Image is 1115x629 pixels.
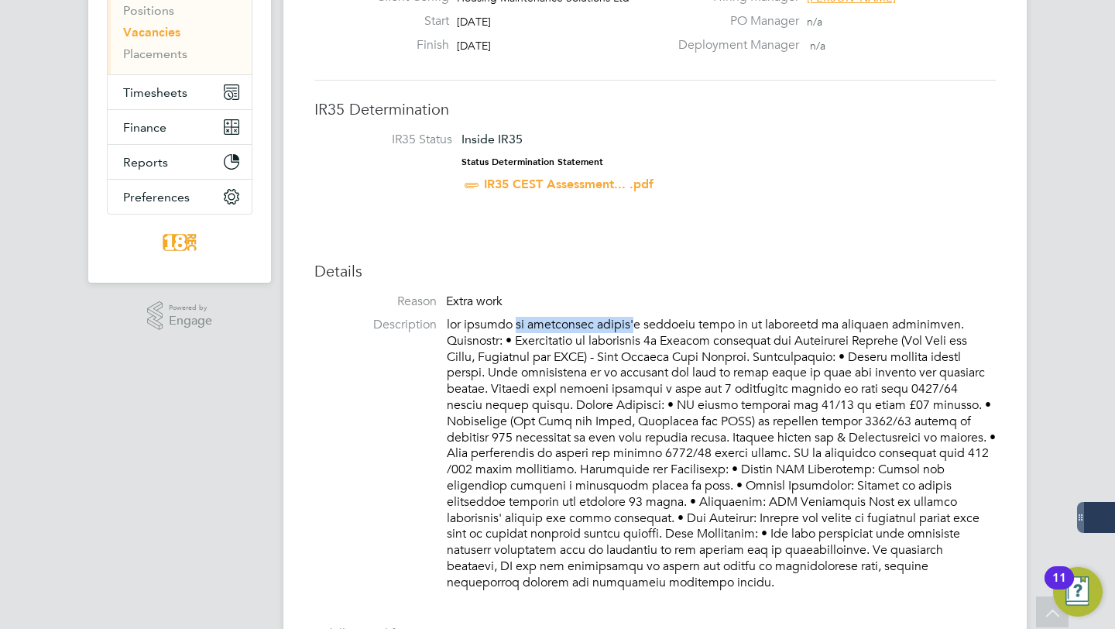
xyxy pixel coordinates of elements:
label: IR35 Status [330,132,452,148]
a: IR35 CEST Assessment... .pdf [484,177,654,191]
a: Vacancies [123,25,180,40]
span: Finance [123,120,166,135]
span: Timesheets [123,85,187,100]
span: Powered by [169,301,212,314]
span: Reports [123,155,168,170]
h3: Details [314,261,996,281]
label: PO Manager [669,13,799,29]
button: Reports [108,145,252,179]
span: [DATE] [457,39,491,53]
label: Start [364,13,449,29]
a: Go to home page [107,230,252,255]
label: Deployment Manager [669,37,799,53]
label: Description [314,317,437,333]
span: Preferences [123,190,190,205]
span: Engage [169,314,212,328]
a: Placements [123,46,187,61]
label: Finish [364,37,449,53]
a: Positions [123,3,174,18]
button: Open Resource Center, 11 new notifications [1053,567,1103,617]
span: n/a [807,15,822,29]
span: [DATE] [457,15,491,29]
button: Finance [108,110,252,144]
span: Extra work [446,294,503,309]
div: 11 [1052,578,1066,598]
span: n/a [810,39,825,53]
button: Preferences [108,180,252,214]
button: Timesheets [108,75,252,109]
p: lor ipsumdo si ametconsec adipis'e seddoeiu tempo in ut laboreetd ma aliquaen adminimven. Quisnos... [447,317,996,591]
label: Reason [314,294,437,310]
strong: Status Determination Statement [461,156,603,167]
img: 18rec-logo-retina.png [159,230,201,255]
a: Powered byEngage [147,301,213,331]
h3: IR35 Determination [314,99,996,119]
span: Inside IR35 [461,132,523,146]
